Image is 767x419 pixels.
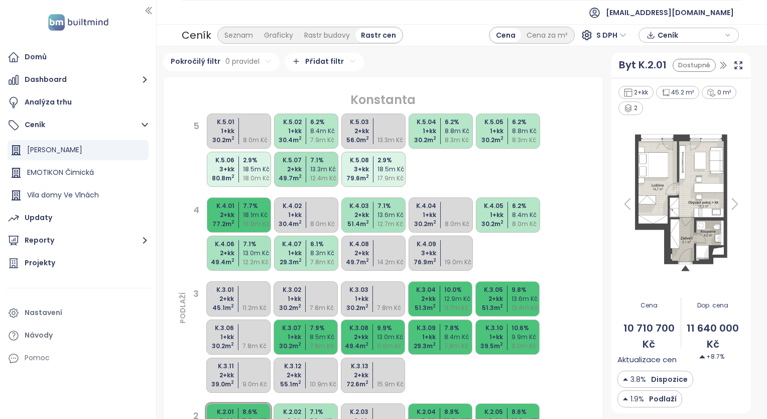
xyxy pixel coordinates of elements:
div: 1+kk [272,249,302,258]
div: 8.3m Kč [310,249,340,258]
div: 11.9m Kč [377,342,407,351]
div: K.5.07 [272,156,302,165]
div: Pomoc [25,352,50,364]
div: 1+kk [272,333,301,342]
div: 16.8m Kč [243,220,273,229]
div: K.4.09 [407,240,436,249]
div: 7.8 % [444,324,474,333]
div: 5 [193,119,199,181]
div: 8.6 % [512,407,541,416]
div: K.3.05 [473,285,503,294]
span: Cena [617,301,681,310]
div: 6.1 % [310,240,340,249]
div: K.4.01 [205,201,234,211]
div: 2+kk [339,127,369,136]
div: 1+kk [272,294,301,303]
sup: 2 [298,341,301,347]
div: Rastr cen [355,28,402,42]
div: Vila domy Ve Vlnách [8,185,149,205]
div: K.2.02 [272,407,301,416]
div: 30.2 m [339,303,368,312]
div: 11.2m Kč [242,303,272,312]
sup: 2 [365,379,368,385]
div: 2+kk [339,333,368,342]
sup: 2 [433,219,436,225]
sup: 2 [231,303,234,309]
div: K.5.03 [339,118,369,127]
div: 8.6 % [242,407,272,416]
div: Návody [25,329,53,342]
div: K.5.05 [474,118,503,127]
div: 9.0m Kč [242,380,272,389]
div: 9.9m Kč [512,333,541,342]
sup: 2 [231,341,234,347]
div: K.3.12 [272,362,301,371]
sup: 2 [299,257,302,263]
div: 7.8m Kč [310,258,340,267]
div: 8.4m Kč [310,127,340,136]
div: 7.8m Kč [310,342,339,351]
a: Byt K.2.01 [619,57,667,73]
a: Nastavení [5,303,151,323]
div: Přidat filtr [285,53,364,71]
div: K.2.05 [473,407,503,416]
div: 51.3 m [473,303,503,312]
img: Decrease [623,393,628,404]
div: 13.0m Kč [243,249,273,258]
div: Cena [490,28,521,42]
div: 51.3 m [406,303,436,312]
sup: 2 [231,257,234,263]
sup: 2 [500,135,503,141]
div: 18.5m Kč [377,165,407,174]
div: button [644,28,733,43]
sup: 2 [299,135,302,141]
div: 77.2 m [205,220,234,229]
div: 30.2 m [205,136,234,145]
div: K.5.02 [272,118,302,127]
a: Návody [5,326,151,346]
div: 13.6m Kč [512,294,541,303]
div: 30.4 m [272,136,302,145]
div: K.5.01 [205,118,234,127]
div: 1+kk [272,127,302,136]
div: K.3.03 [339,285,368,294]
div: Dostupné [673,59,716,72]
sup: 2 [433,135,436,141]
div: 3 [193,287,199,387]
div: 9.0m Kč [512,342,541,351]
img: Decrease [623,374,628,385]
div: 2.9 % [243,156,273,165]
div: 30.2 m [272,342,301,351]
button: Ceník [5,115,151,135]
span: EMOTIKON Čimická [27,167,94,177]
div: Analýza trhu [25,96,72,109]
div: 8.5m Kč [310,333,339,342]
span: 11 640 000 Kč [681,321,744,352]
div: PODLAŽÍ [177,313,188,324]
div: 2+kk [339,371,368,380]
sup: 2 [366,135,369,141]
div: 30.2 m [204,342,234,351]
div: 8.0m Kč [243,136,273,145]
sup: 2 [231,173,234,179]
div: 55.1 m [272,380,301,389]
div: Projekty [25,257,55,269]
sup: 2 [433,303,436,309]
span: +8.7% [699,352,724,362]
div: 2+kk [473,294,503,303]
div: K.3.11 [204,362,234,371]
div: 6.2 % [445,118,474,127]
div: 7.8m Kč [242,342,272,351]
div: 2+kk [205,211,234,220]
div: K.3.01 [204,285,234,294]
div: 1+kk [272,211,302,220]
div: K.3.06 [204,324,234,333]
div: 1+kk [474,127,503,136]
div: 7.1 % [310,407,339,416]
div: Cena za m² [521,28,573,42]
span: 0 pravidel [225,56,260,67]
div: 8.3m Kč [445,136,474,145]
div: 3+kk [205,165,234,174]
sup: 2 [299,173,302,179]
